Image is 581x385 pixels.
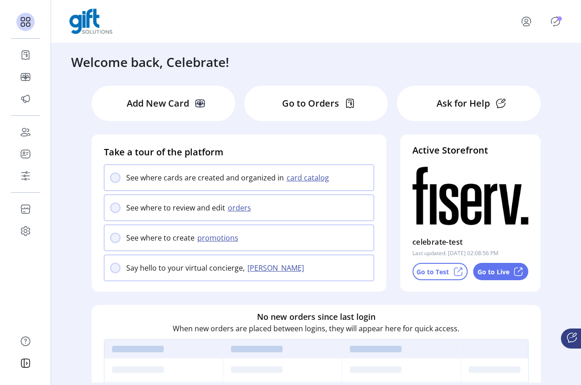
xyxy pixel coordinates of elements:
p: See where to review and edit [126,202,225,213]
p: Go to Test [416,267,449,277]
h4: Active Storefront [412,144,529,157]
h6: No new orders since last login [257,311,375,323]
button: promotions [195,232,244,243]
button: card catalog [284,172,334,183]
p: Add New Card [127,97,189,110]
p: See where cards are created and organized in [126,172,284,183]
p: Last updated: [DATE] 02:08:56 PM [412,249,499,257]
p: When new orders are placed between logins, they will appear here for quick access. [173,323,459,334]
h3: Welcome back, Celebrate! [71,52,229,72]
p: See where to create [126,232,195,243]
button: Publisher Panel [548,14,563,29]
p: Ask for Help [437,97,490,110]
p: celebrate-test [412,235,463,249]
img: logo [69,9,113,34]
p: Go to Live [478,267,509,277]
p: Say hello to your virtual concierge, [126,262,245,273]
button: [PERSON_NAME] [245,262,309,273]
p: Go to Orders [282,97,339,110]
h4: Take a tour of the platform [104,145,374,159]
button: orders [225,202,257,213]
button: menu [508,10,548,32]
